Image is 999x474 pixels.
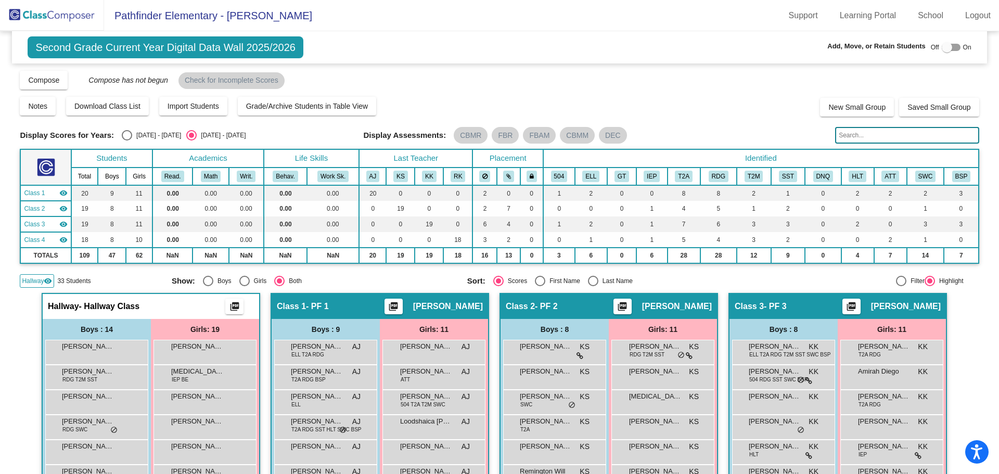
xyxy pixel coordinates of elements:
span: KK [809,341,818,352]
td: Raymond Killion - No Class Name [20,232,71,248]
td: 2 [841,216,874,232]
button: Print Students Details [385,299,403,314]
span: - PF 1 [306,301,329,312]
button: Import Students [159,97,227,116]
td: 5 [668,232,700,248]
td: 3 [737,232,771,248]
div: Highlight [935,276,964,286]
td: 0 [805,248,841,263]
td: 0 [607,216,636,232]
span: AJ [352,341,361,352]
span: Add, Move, or Retain Students [827,41,926,52]
span: T2A RDG [859,351,881,358]
div: Boys : 14 [43,319,151,340]
td: 0 [944,232,978,248]
td: 20 [359,185,386,201]
td: 4 [668,201,700,216]
td: 0 [359,201,386,216]
td: 0 [841,201,874,216]
mat-chip: DEC [599,127,627,144]
td: 0 [497,185,520,201]
td: 2 [771,201,805,216]
span: 33 Students [57,276,91,286]
td: 0 [607,201,636,216]
span: - PF 3 [764,301,787,312]
td: 3 [944,216,978,232]
button: ATT [881,171,899,182]
th: Behavior Support Plan at some point during 2024-25 school year [944,168,978,185]
td: 0 [874,216,907,232]
button: Download Class List [66,97,149,116]
span: [PERSON_NAME] [413,301,483,312]
td: 7 [497,201,520,216]
th: Math Improvement (2B) at some point in the 2024-25 school year [737,168,771,185]
mat-icon: visibility [59,236,68,244]
span: [PERSON_NAME] [62,341,114,352]
button: Print Students Details [613,299,632,314]
td: 0.00 [307,185,359,201]
div: [DATE] - [DATE] [132,131,181,140]
td: 0 [607,248,636,263]
span: Class 3 [24,220,45,229]
td: 0 [443,216,472,232]
button: AJ [366,171,380,182]
th: Gifted and Talented [607,168,636,185]
button: Print Students Details [225,299,244,314]
span: Class 4 [24,235,45,245]
td: 0 [805,201,841,216]
mat-radio-group: Select an option [122,130,246,140]
td: 19 [71,216,98,232]
td: 3 [472,232,497,248]
td: 9 [771,248,805,263]
span: [PERSON_NAME] [749,341,801,352]
span: ELL T2A RDG [291,351,324,358]
th: Keep with teacher [520,168,543,185]
td: 0.00 [193,185,229,201]
td: 62 [126,248,152,263]
button: HLT [849,171,866,182]
button: Work Sk. [317,171,349,182]
span: Class 1 [277,301,306,312]
td: 0.00 [264,232,307,248]
button: ELL [582,171,599,182]
td: 8 [700,185,737,201]
td: 0 [415,232,443,248]
td: 2 [907,185,944,201]
mat-chip: Check for Incomplete Scores [178,72,285,89]
td: NaN [152,248,193,263]
td: 2 [472,185,497,201]
td: 11 [126,185,152,201]
span: Saved Small Group [907,103,970,111]
span: [PERSON_NAME] [858,341,910,352]
span: Off [931,43,939,52]
th: Kylie King [415,168,443,185]
div: Girls [250,276,267,286]
td: 0 [543,232,575,248]
div: Boys : 8 [729,319,838,340]
mat-radio-group: Select an option [172,276,459,286]
th: Life Skills [264,149,359,168]
td: 2 [472,201,497,216]
td: 1 [636,216,668,232]
td: 0 [607,185,636,201]
td: 3 [771,216,805,232]
td: 2 [771,232,805,248]
span: Sort: [467,276,485,286]
button: DNQ [813,171,833,182]
td: 2 [841,185,874,201]
span: - PF 2 [535,301,558,312]
td: 6 [636,248,668,263]
td: 0 [520,216,543,232]
td: 3 [737,216,771,232]
span: KK [918,341,928,352]
button: SST [779,171,797,182]
div: Girls: 11 [609,319,717,340]
th: Saw Social Worker or Counselor in 2024-25 school year [907,168,944,185]
td: 0.00 [229,201,264,216]
button: T2M [745,171,763,182]
input: Search... [835,127,979,144]
th: Students [71,149,152,168]
td: 0 [386,185,415,201]
button: RDG [709,171,728,182]
button: KS [393,171,408,182]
